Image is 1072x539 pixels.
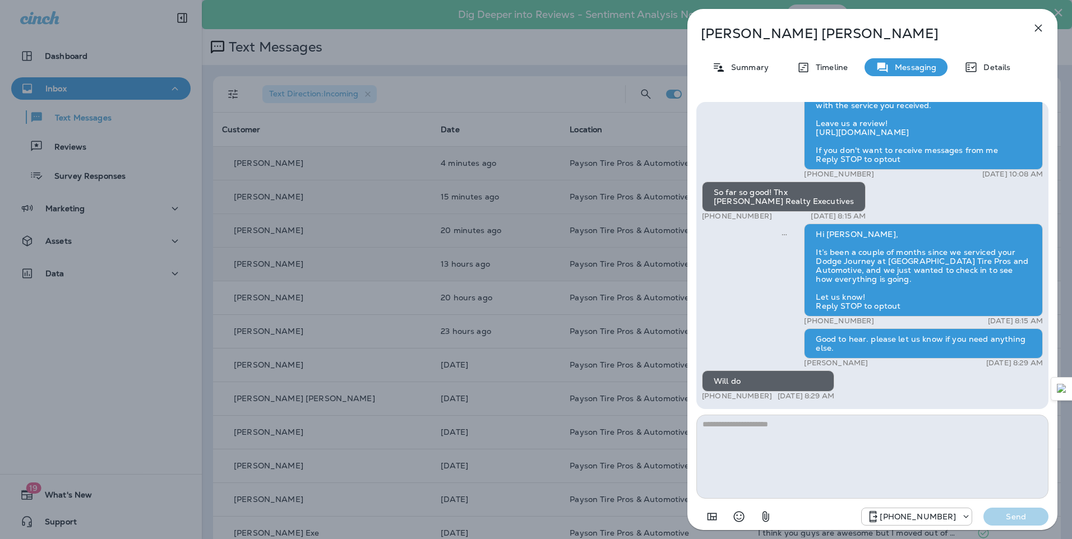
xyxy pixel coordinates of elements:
div: Good to hear. please let us know if you need anything else. [804,328,1043,359]
p: [DATE] 10:08 AM [982,170,1043,179]
p: Timeline [810,63,848,72]
p: Details [978,63,1010,72]
p: [PHONE_NUMBER] [804,317,874,326]
p: [DATE] 8:29 AM [986,359,1043,368]
div: +1 (928) 260-4498 [862,510,972,523]
div: Hello [PERSON_NAME], Hope all is well! This is [PERSON_NAME] from [PERSON_NAME] Tire Pros and Aut... [804,59,1043,170]
button: Add in a premade template [701,505,723,528]
p: [PERSON_NAME] [804,359,868,368]
p: [PERSON_NAME] [PERSON_NAME] [701,26,1007,41]
p: [DATE] 8:29 AM [778,392,834,401]
div: Will do [702,370,834,392]
button: Select an emoji [728,505,750,528]
p: [PHONE_NUMBER] [702,212,772,221]
img: Detect Auto [1057,384,1067,394]
p: [PHONE_NUMBER] [880,512,956,521]
span: Sent [782,229,787,239]
p: Summary [726,63,769,72]
p: [DATE] 8:15 AM [811,212,866,221]
p: [PHONE_NUMBER] [804,170,874,179]
p: [DATE] 8:15 AM [988,317,1043,326]
div: So far so good! Thx [PERSON_NAME] Realty Executives [702,182,866,212]
p: [PHONE_NUMBER] [702,392,772,401]
p: Messaging [889,63,936,72]
div: Hi [PERSON_NAME], It’s been a couple of months since we serviced your Dodge Journey at [GEOGRAPHI... [804,224,1043,317]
